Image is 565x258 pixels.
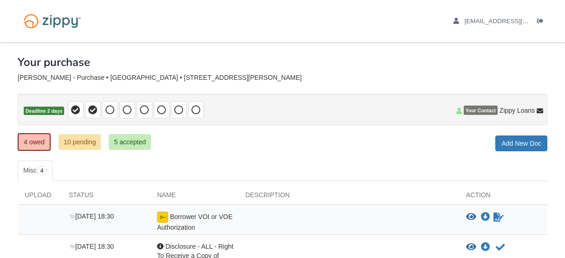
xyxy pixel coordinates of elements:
a: 5 accepted [109,134,151,150]
a: Misc [18,161,53,181]
a: Download Borrower VOI or VOE Authorization [481,213,490,221]
span: [DATE] 18:30 [69,243,114,250]
span: [DATE] 18:30 [69,213,114,220]
div: Upload [18,190,62,204]
button: View Borrower VOI or VOE Authorization [466,213,476,222]
div: [PERSON_NAME] - Purchase • [GEOGRAPHIC_DATA] • [STREET_ADDRESS][PERSON_NAME] [18,74,547,82]
span: Your Contact [464,106,498,115]
div: Name [150,190,238,204]
div: Action [459,190,547,204]
a: 4 owed [18,133,51,151]
div: Status [62,190,150,204]
h1: Your purchase [18,56,90,68]
a: 10 pending [59,134,101,150]
span: 4 [37,166,47,175]
div: Description [238,190,459,204]
img: Logo [18,9,87,33]
a: Download Disclosure - ALL - Right To Receive a Copy of Appraisals [481,244,490,251]
a: Add New Doc [495,135,547,151]
button: View Disclosure - ALL - Right To Receive a Copy of Appraisals [466,243,476,252]
span: Borrower VOI or VOE Authorization [157,213,232,231]
span: Zippy Loans [499,106,535,115]
img: Ready for you to esign [157,212,168,223]
a: Log out [537,18,547,27]
a: Sign Form [493,212,505,223]
button: Acknowledge receipt of document [495,242,506,253]
span: Deadline 2 days [24,107,64,116]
